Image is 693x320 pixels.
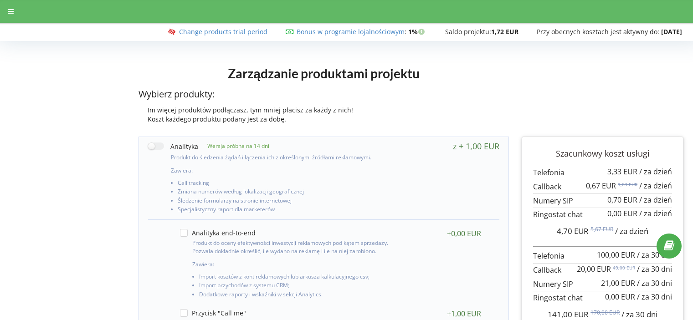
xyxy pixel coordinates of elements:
span: / za 30 dni [621,309,657,320]
span: / za dzień [615,226,648,236]
p: Numery SIP [533,196,672,206]
strong: 1% [408,27,427,36]
p: Telefonia [533,251,672,261]
li: Zmiana numerów według lokalizacji geograficznej [178,188,394,197]
label: Analityka end-to-end [180,229,256,237]
span: 0,67 EUR [586,181,616,191]
span: / za dzień [639,208,672,218]
label: Przycisk "Call me" [180,309,246,317]
div: Koszt każdego produktu podany jest za dobę. [139,115,509,124]
p: Wersja próbna na 14 dni [198,142,269,150]
span: / za 30 dni [637,264,672,274]
p: Numery SIP [533,279,672,290]
label: Analityka [148,142,198,151]
h1: Zarządzanie produktami projektu [139,65,509,81]
span: 20,00 EUR [577,264,611,274]
p: Ringostat chat [533,293,672,303]
p: Callback [533,182,672,192]
span: 100,00 EUR [597,250,635,260]
span: Saldo projektu: [445,27,491,36]
div: +1,00 EUR [447,309,481,318]
li: Import przychodów z systemu CRM; [199,282,391,291]
a: Change products trial period [179,27,267,36]
p: Szacunkowy koszt usługi [533,148,672,160]
span: 0,70 EUR [607,195,637,205]
p: Produkt do oceny efektywności inwestycji reklamowych pod kątem sprzedaży. Pozwala dokładnie okreś... [192,239,391,254]
li: Specjalistyczny raport dla marketerów [178,206,394,215]
span: / za dzień [639,167,672,177]
p: Produkt do śledzenia żądań i łączenia ich z określonymi źródłami reklamowymi. [171,153,394,161]
div: +0,00 EUR [447,229,481,238]
p: Zawiera: [171,167,394,174]
span: / za 30 dni [637,250,672,260]
span: 0,00 EUR [605,292,635,302]
li: Śledzenie formularzy na stronie internetowej [178,198,394,206]
span: / za 30 dni [637,278,672,288]
span: / za dzień [639,181,672,191]
sup: 170,00 EUR [590,309,620,316]
strong: 1,72 EUR [491,27,518,36]
sup: 1,63 EUR [618,181,637,188]
p: Zawiera: [192,260,391,268]
p: Wybierz produkty: [139,88,509,101]
span: : [297,27,406,36]
a: Bonus w programie lojalnościowym [297,27,405,36]
span: 3,33 EUR [607,167,637,177]
p: Ringostat chat [533,209,672,220]
div: Im więcej produktów podłączasz, tym mniej płacisz za każdy z nich! [139,106,509,115]
span: 0,00 EUR [607,208,637,218]
p: Callback [533,265,672,275]
li: Import kosztów z kont reklamowych lub arkusza kalkulacyjnego csv; [199,274,391,282]
sup: 5,67 EUR [590,225,613,233]
div: z + 1,00 EUR [453,142,499,151]
li: Dodatkowe raporty i wskaźniki w sekcji Analytics. [199,291,391,300]
span: / za dzień [639,195,672,205]
span: 4,70 EUR [557,226,589,236]
span: Przy obecnych kosztach jest aktywny do: [537,27,659,36]
sup: 49,00 EUR [613,264,635,271]
span: 141,00 EUR [548,309,589,320]
li: Call tracking [178,180,394,188]
span: 21,00 EUR [601,278,635,288]
strong: [DATE] [661,27,682,36]
span: / za 30 dni [637,292,672,302]
p: Telefonia [533,168,672,178]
